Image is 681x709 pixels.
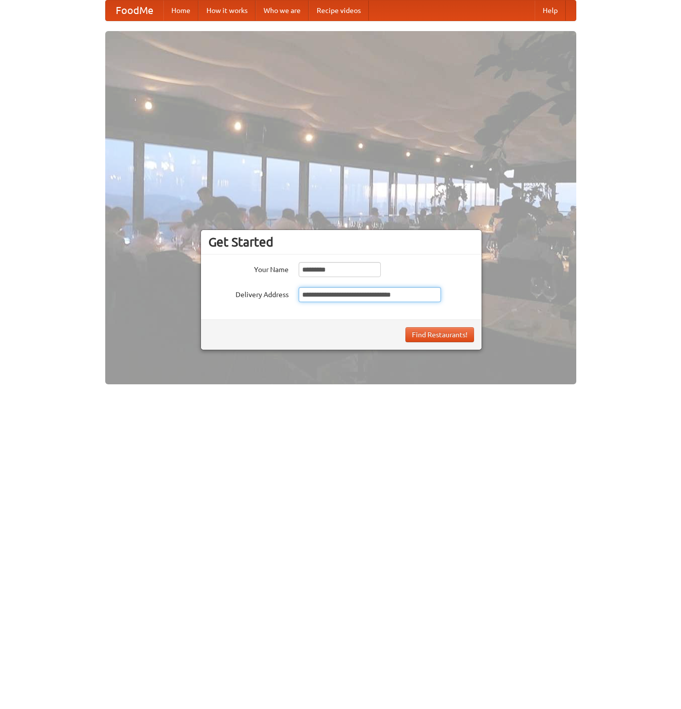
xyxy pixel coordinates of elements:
a: How it works [198,1,256,21]
button: Find Restaurants! [405,327,474,342]
h3: Get Started [208,234,474,250]
a: FoodMe [106,1,163,21]
a: Home [163,1,198,21]
label: Delivery Address [208,287,289,300]
a: Who we are [256,1,309,21]
label: Your Name [208,262,289,275]
a: Help [535,1,566,21]
a: Recipe videos [309,1,369,21]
